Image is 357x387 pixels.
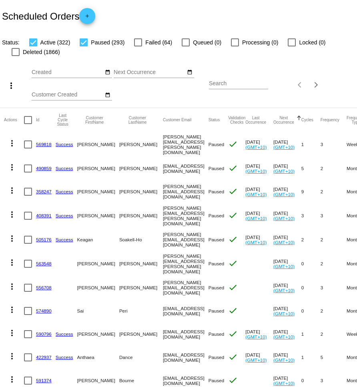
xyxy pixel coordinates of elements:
[273,132,301,157] mat-cell: [DATE]
[163,118,191,122] button: Change sorting for CustomerEmail
[77,132,119,157] mat-cell: [PERSON_NAME]
[77,346,119,369] mat-cell: Anthaea
[245,168,267,174] a: (GMT+10)
[163,251,209,276] mat-cell: [PERSON_NAME][EMAIL_ADDRESS][PERSON_NAME][DOMAIN_NAME]
[7,305,17,315] mat-icon: more_vert
[23,47,60,57] span: Deleted (1866)
[228,283,238,292] mat-icon: check
[77,116,112,124] button: Change sorting for CustomerFirstName
[273,192,295,197] a: (GMT+10)
[163,180,209,203] mat-cell: [PERSON_NAME][EMAIL_ADDRESS][DOMAIN_NAME]
[273,180,301,203] mat-cell: [DATE]
[245,116,266,124] button: Change sorting for LastOccurrenceUtc
[301,132,321,157] mat-cell: 1
[119,323,163,346] mat-cell: [PERSON_NAME]
[209,237,224,242] span: Paused
[321,228,347,251] mat-cell: 2
[228,139,238,149] mat-icon: check
[301,118,313,122] button: Change sorting for Cycles
[301,276,321,299] mat-cell: 0
[77,276,119,299] mat-cell: [PERSON_NAME]
[77,299,119,323] mat-cell: Sai
[163,299,209,323] mat-cell: [EMAIL_ADDRESS][DOMAIN_NAME]
[77,251,119,276] mat-cell: [PERSON_NAME]
[163,323,209,346] mat-cell: [EMAIL_ADDRESS][DOMAIN_NAME]
[36,189,52,194] a: 358247
[36,237,52,242] a: 505176
[36,142,52,147] a: 569818
[56,331,73,337] a: Success
[228,352,238,362] mat-icon: check
[56,213,73,218] a: Success
[301,228,321,251] mat-cell: 2
[273,251,301,276] mat-cell: [DATE]
[228,163,238,173] mat-icon: check
[119,157,163,180] mat-cell: [PERSON_NAME]
[301,203,321,228] mat-cell: 3
[36,118,39,122] button: Change sorting for Id
[209,261,224,266] span: Paused
[245,192,267,197] a: (GMT+10)
[273,357,295,363] a: (GMT+10)
[321,157,347,180] mat-cell: 2
[228,108,245,132] mat-header-cell: Validation Checks
[321,118,339,122] button: Change sorting for Frequency
[273,346,301,369] mat-cell: [DATE]
[245,180,273,203] mat-cell: [DATE]
[301,251,321,276] mat-cell: 0
[2,39,20,46] span: Status:
[56,113,70,126] button: Change sorting for LastProcessingCycleId
[163,276,209,299] mat-cell: [PERSON_NAME][EMAIL_ADDRESS][DOMAIN_NAME]
[228,186,238,196] mat-icon: check
[245,346,273,369] mat-cell: [DATE]
[209,355,224,360] span: Paused
[7,138,17,148] mat-icon: more_vert
[7,210,17,219] mat-icon: more_vert
[114,69,186,76] input: Next Occurrence
[273,264,295,269] a: (GMT+10)
[77,157,119,180] mat-cell: [PERSON_NAME]
[4,108,24,132] mat-header-cell: Actions
[119,180,163,203] mat-cell: [PERSON_NAME]
[321,180,347,203] mat-cell: 2
[301,157,321,180] mat-cell: 5
[77,228,119,251] mat-cell: Keagan
[36,355,52,360] a: 422937
[273,144,295,150] a: (GMT+10)
[273,157,301,180] mat-cell: [DATE]
[36,331,52,337] a: 590796
[209,189,224,194] span: Paused
[119,132,163,157] mat-cell: [PERSON_NAME]
[6,81,16,90] mat-icon: more_vert
[32,69,104,76] input: Created
[321,299,347,323] mat-cell: 2
[273,168,295,174] a: (GMT+10)
[7,351,17,361] mat-icon: more_vert
[7,258,17,267] mat-icon: more_vert
[301,180,321,203] mat-cell: 9
[245,323,273,346] mat-cell: [DATE]
[32,92,104,98] input: Customer Created
[56,189,73,194] a: Success
[36,166,52,171] a: 490859
[163,203,209,228] mat-cell: [PERSON_NAME][EMAIL_ADDRESS][PERSON_NAME][DOMAIN_NAME]
[56,142,73,147] a: Success
[36,285,52,290] a: 556708
[209,166,224,171] span: Paused
[209,118,220,122] button: Change sorting for Status
[245,157,273,180] mat-cell: [DATE]
[77,203,119,228] mat-cell: [PERSON_NAME]
[209,142,224,147] span: Paused
[228,235,238,244] mat-icon: check
[163,346,209,369] mat-cell: [EMAIL_ADDRESS][DOMAIN_NAME]
[145,38,172,47] span: Failed (64)
[56,166,73,171] a: Success
[301,323,321,346] mat-cell: 1
[36,261,52,266] a: 563548
[301,346,321,369] mat-cell: 1
[77,180,119,203] mat-cell: [PERSON_NAME]
[321,276,347,299] mat-cell: 3
[228,211,238,220] mat-icon: check
[228,259,238,268] mat-icon: check
[273,334,295,339] a: (GMT+10)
